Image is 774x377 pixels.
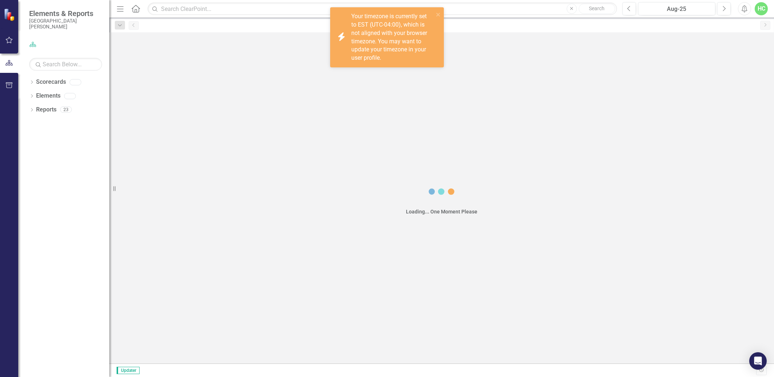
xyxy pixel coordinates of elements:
div: Your timezone is currently set to EST (UTC-04:00), which is not aligned with your browser timezon... [351,12,434,62]
a: Reports [36,106,56,114]
button: Aug-25 [638,2,715,15]
a: Elements [36,92,60,100]
button: close [436,10,441,19]
span: Search [589,5,605,11]
button: HC [755,2,768,15]
span: Elements & Reports [29,9,102,18]
div: Loading... One Moment Please [406,208,477,215]
input: Search Below... [29,58,102,71]
small: [GEOGRAPHIC_DATA][PERSON_NAME] [29,18,102,30]
div: Open Intercom Messenger [749,352,767,370]
div: 23 [60,107,72,113]
a: Scorecards [36,78,66,86]
button: Search [579,4,615,14]
input: Search ClearPoint... [148,3,617,15]
div: Aug-25 [641,5,713,13]
img: ClearPoint Strategy [3,8,17,21]
span: Updater [117,367,140,374]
